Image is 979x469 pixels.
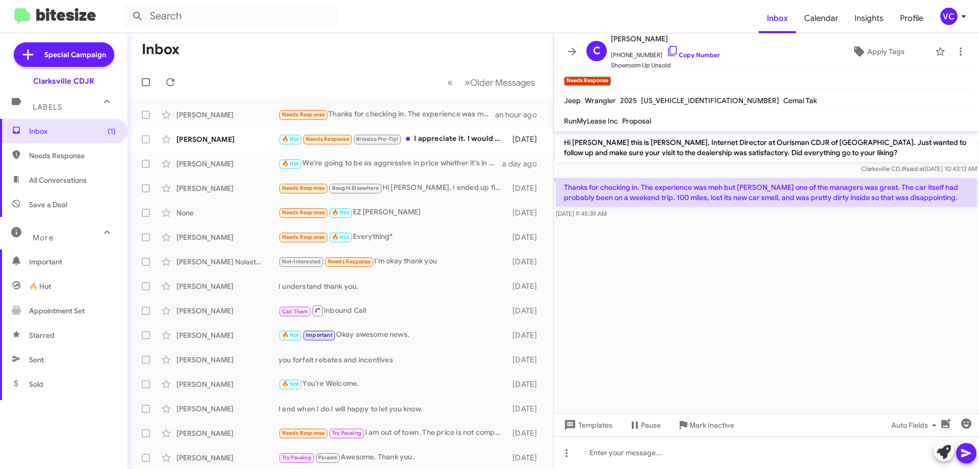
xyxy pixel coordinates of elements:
span: [PHONE_NUMBER] [611,45,720,60]
span: RunMyLease Inc [564,116,618,126]
button: Templates [554,416,621,434]
div: Clarksville CDJR [33,76,94,86]
div: [DATE] [507,428,545,438]
span: 🔥 Hot [282,381,299,387]
span: Older Messages [470,77,535,88]
span: Bitesize Pro-Tip! [356,136,398,142]
a: Copy Number [666,51,720,59]
span: C [593,43,601,59]
div: Awesome. Thank you. [278,452,507,463]
span: 2025 [620,96,637,105]
div: [DATE] [507,232,545,242]
div: I'm okay thank you [278,256,507,267]
button: Next [458,72,541,93]
div: Inbound Call [278,304,507,317]
span: Needs Response [328,258,371,265]
div: [DATE] [507,183,545,193]
div: [PERSON_NAME] Nolastname119587306 [176,257,278,267]
span: Try Pausing [282,454,312,461]
button: Previous [441,72,459,93]
span: Jeep [564,96,581,105]
span: Save a Deal [29,200,67,210]
div: You're Welcome. [278,378,507,390]
span: Needs Response [282,234,325,240]
button: Mark Inactive [669,416,742,434]
span: Needs Response [282,430,325,436]
div: EZ [PERSON_NAME] [278,207,507,218]
a: Calendar [796,4,846,33]
div: I appreciate it. I would also like to know more about out the van I was offered, if it's still av... [278,133,507,145]
div: VC [940,8,958,25]
span: Starred [29,330,55,340]
span: Bought Elsewhere [332,185,379,191]
a: Insights [846,4,892,33]
span: 🔥 Hot [282,160,299,167]
span: Auto Fields [891,416,940,434]
span: 🔥 Hot [332,209,349,216]
div: [PERSON_NAME] [176,232,278,242]
div: Hi [PERSON_NAME], I ended up finding another car elsewhere so I don't need any help. But thank you! [278,182,507,194]
a: Inbox [759,4,796,33]
span: (1) [108,126,116,136]
span: Apply Tags [867,42,905,61]
span: Call Them [282,308,308,315]
div: [PERSON_NAME] [176,134,278,144]
div: you forfeit rebates and incentives [278,355,507,365]
div: [PERSON_NAME] [176,159,278,169]
div: Okay awesome news. [278,329,507,341]
span: Appointment Set [29,306,85,316]
span: « [447,76,453,89]
span: Needs Response [282,185,325,191]
span: Needs Response [29,151,116,161]
span: [DATE] 9:45:39 AM [556,210,607,217]
small: Needs Response [564,77,611,86]
div: [PERSON_NAME] [176,404,278,414]
span: Inbox [29,126,116,136]
span: Sold [29,379,43,389]
div: Thanks for checking in. The experience was meh but [PERSON_NAME] one of the managers was great. T... [278,109,495,120]
div: Everything* [278,231,507,243]
span: Special Campaign [44,50,106,60]
div: [PERSON_NAME] [176,110,278,120]
div: We're going to be as aggressive in price whether it's in stock or not. At this point, if you cont... [278,158,502,169]
div: a day ago [502,159,545,169]
span: Templates [562,416,612,434]
span: Important [306,332,332,338]
div: [DATE] [507,281,545,291]
span: [PERSON_NAME] [611,33,720,45]
span: 🔥 Hot [282,332,299,338]
div: [DATE] [507,379,545,389]
div: [DATE] [507,306,545,316]
button: Auto Fields [883,416,948,434]
div: [PERSON_NAME] [176,306,278,316]
p: Thanks for checking in. The experience was meh but [PERSON_NAME] one of the managers was great. T... [556,178,977,207]
span: All Conversations [29,175,87,185]
div: [PERSON_NAME] [176,428,278,438]
span: Clarksville CDJR [DATE] 10:43:13 AM [861,165,977,172]
span: » [465,76,470,89]
a: Profile [892,4,932,33]
div: None [176,208,278,218]
div: [DATE] [507,404,545,414]
div: [PERSON_NAME] [176,330,278,340]
span: Not-Interested [282,258,321,265]
nav: Page navigation example [442,72,541,93]
span: 🔥 Hot [29,281,51,291]
p: Hi [PERSON_NAME] this is [PERSON_NAME], Internet Director at Ourisman CDJR of [GEOGRAPHIC_DATA]. ... [556,133,977,162]
input: Search [123,4,338,29]
div: I am out of town. The price is not competitive after they informed me that I don't qualify for th... [278,427,507,439]
span: Wrangler [585,96,616,105]
button: VC [932,8,968,25]
div: [DATE] [507,453,545,463]
span: Showroom Up Unsold [611,60,720,70]
span: Important [29,257,116,267]
div: [DATE] [507,208,545,218]
div: [DATE] [507,257,545,267]
span: Needs Response [282,111,325,118]
span: 🔥 Hot [282,136,299,142]
div: [DATE] [507,355,545,365]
